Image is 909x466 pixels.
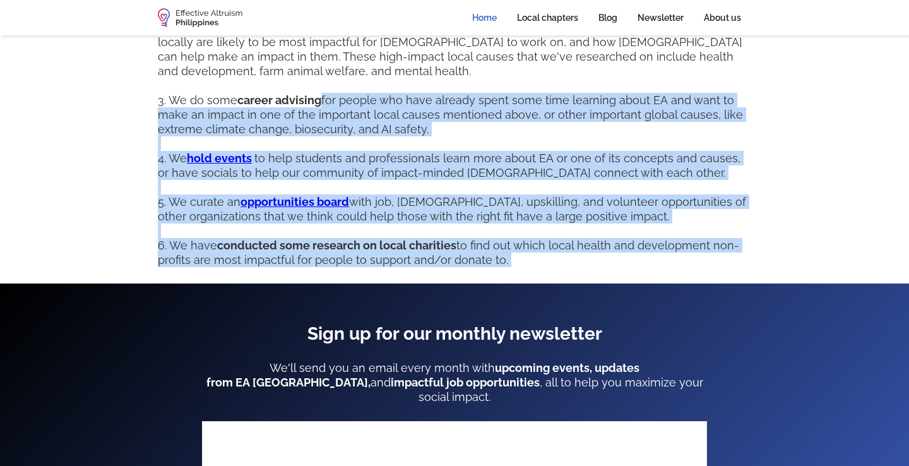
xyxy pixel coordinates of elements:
[202,323,707,345] h2: Sign up for our monthly newsletter
[507,4,588,32] a: Local chapters
[187,152,252,165] a: hold events
[206,361,640,389] strong: upcoming events, updates from EA [GEOGRAPHIC_DATA],
[627,4,694,32] a: Newsletter
[241,195,349,208] a: opportunities board
[694,4,751,32] a: About us
[237,93,321,107] strong: career advising
[217,239,456,252] strong: conducted some research on local charities
[588,4,627,32] a: Blog
[391,376,540,389] strong: impactful job opportunities
[202,361,707,404] p: We'll send you an email every month with and , all to help you maximize your social impact.
[158,8,242,27] a: home
[462,4,507,32] a: Home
